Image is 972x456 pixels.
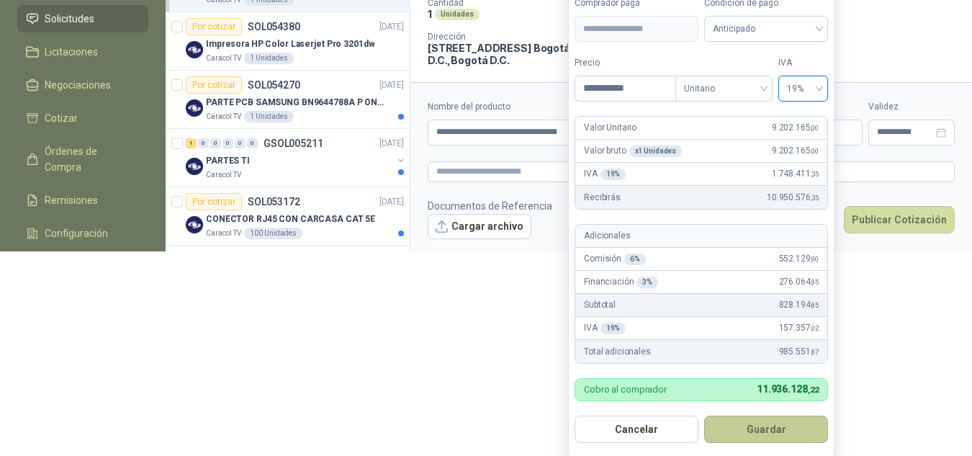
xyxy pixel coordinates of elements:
span: ,00 [811,147,819,155]
img: Company Logo [186,216,203,233]
p: IVA [584,321,626,335]
p: Dirección [428,32,582,42]
span: 276.064 [779,275,819,289]
button: Publicar Cotización [844,206,955,233]
label: Validez [868,100,955,114]
a: Órdenes de Compra [17,138,148,181]
span: Licitaciones [45,44,98,60]
img: Company Logo [186,99,203,117]
p: [DATE] [379,20,404,34]
p: [DATE] [379,137,404,151]
a: Por cotizarSOL054270[DATE] Company LogoPARTE PCB SAMSUNG BN9644788A P ONECONNECaracol TV1 Unidades [166,71,410,129]
span: ,95 [811,278,819,286]
p: Valor bruto [584,144,682,158]
p: [DATE] [379,79,404,92]
div: 0 [222,138,233,148]
span: Negociaciones [45,77,111,93]
a: Solicitudes [17,5,148,32]
span: ,35 [811,194,819,202]
div: Unidades [435,9,480,20]
p: PARTES TI [206,154,250,168]
div: 19 % [600,323,626,334]
p: Caracol TV [206,228,241,239]
span: 19% [787,78,819,99]
span: 1.748.411 [772,167,819,181]
span: ,90 [811,255,819,263]
span: ,35 [811,170,819,178]
label: Precio [575,56,675,70]
div: 0 [210,138,221,148]
div: 1 [186,138,197,148]
span: ,02 [811,324,819,332]
button: Guardar [704,416,828,443]
span: Configuración [45,225,108,241]
p: SOL053172 [248,197,300,207]
div: 6 % [624,254,646,265]
span: Cotizar [45,110,78,126]
img: Company Logo [186,41,203,58]
p: [DATE] [379,195,404,209]
p: Financiación [584,275,658,289]
span: 157.357 [779,321,819,335]
div: Actividad [510,81,552,97]
a: Por cotizarSOL054380[DATE] Company LogoImpresora HP Color Laserjet Pro 3201dwCaracol TV1 Unidades [166,12,410,71]
span: ,00 [811,124,819,132]
a: 1 0 0 0 0 0 GSOL005211[DATE] Company LogoPARTES TICaracol TV [186,135,407,181]
p: PARTE PCB SAMSUNG BN9644788A P ONECONNE [206,96,385,109]
p: Recibirás [584,191,621,205]
p: Impresora HP Color Laserjet Pro 3201dw [206,37,374,51]
p: GSOL005211 [264,138,323,148]
div: Por cotizar [186,76,242,94]
div: 100 Unidades [244,228,302,239]
span: 10.950.576 [767,191,819,205]
span: 985.551 [779,345,819,359]
span: Unitario [684,78,764,99]
p: Cobro al comprador [584,385,667,394]
span: Solicitudes [45,11,94,27]
span: 11.936.128 [757,383,819,395]
span: ,85 [811,301,819,309]
label: IVA [778,56,828,70]
label: Nombre del producto [428,100,657,114]
div: Por cotizar [186,193,242,210]
p: Caracol TV [206,53,241,64]
p: Caracol TV [206,111,241,122]
p: Total adicionales [584,345,651,359]
a: Configuración [17,220,148,247]
span: Órdenes de Compra [45,143,135,175]
div: Por cotizar [186,18,242,35]
span: 9.202.165 [772,144,819,158]
p: Comisión [584,252,646,266]
p: [STREET_ADDRESS] Bogotá D.C. , Bogotá D.C. [428,42,582,66]
span: 552.129 [779,252,819,266]
div: x 1 Unidades [629,146,683,157]
p: 1 [428,8,432,20]
div: 3 % [636,277,658,288]
p: Subtotal [584,298,616,312]
a: Por cotizarSOL053172[DATE] Company LogoCONECTOR RJ45 CON CARCASA CAT 5ECaracol TV100 Unidades [166,187,410,246]
a: Negociaciones [17,71,148,99]
img: Company Logo [186,158,203,175]
a: Licitaciones [17,38,148,66]
div: 1 Unidades [244,111,294,122]
div: 19 % [600,169,626,180]
button: Cancelar [575,416,698,443]
div: 1 Unidades [244,53,294,64]
div: Cotizaciones [428,81,487,97]
p: IVA [584,167,626,181]
p: Adicionales [584,229,630,243]
a: Cotizar [17,104,148,132]
span: ,22 [808,385,819,395]
p: SOL054380 [248,22,300,32]
p: Documentos de Referencia [428,198,552,214]
div: 0 [198,138,209,148]
span: 828.194 [779,298,819,312]
p: Valor Unitario [584,121,636,135]
span: 9.202.165 [772,121,819,135]
p: SOL054270 [248,80,300,90]
div: 0 [247,138,258,148]
a: Remisiones [17,187,148,214]
span: Anticipado [713,18,819,40]
span: Remisiones [45,192,98,208]
button: Cargar archivo [428,214,531,240]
